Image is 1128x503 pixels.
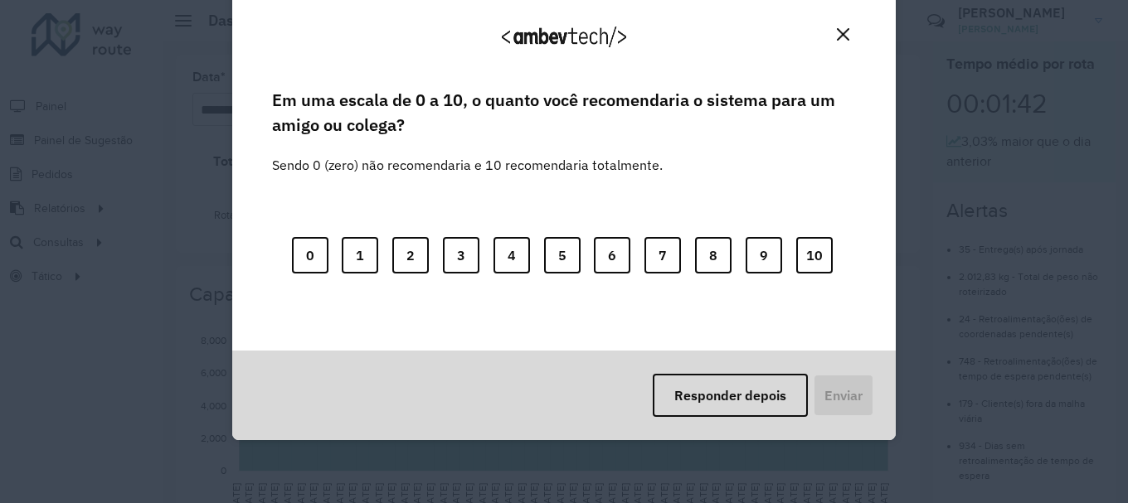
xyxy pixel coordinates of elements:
button: 9 [746,237,782,273]
button: 8 [695,237,732,273]
button: 3 [443,237,479,273]
button: 5 [544,237,581,273]
button: Responder depois [653,374,808,417]
button: 1 [342,237,378,273]
label: Em uma escala de 0 a 10, o quanto você recomendaria o sistema para um amigo ou colega? [272,88,856,138]
button: 2 [392,237,429,273]
button: 7 [644,237,681,273]
button: 6 [594,237,630,273]
button: 10 [796,237,833,273]
img: Close [837,28,849,41]
button: 4 [494,237,530,273]
img: Logo Ambevtech [502,27,626,47]
label: Sendo 0 (zero) não recomendaria e 10 recomendaria totalmente. [272,135,663,175]
button: 0 [292,237,328,273]
button: Close [830,22,856,47]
